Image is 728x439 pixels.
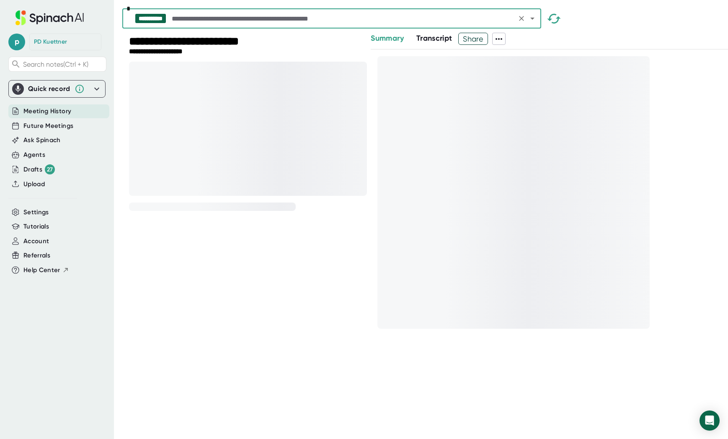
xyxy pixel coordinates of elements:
[527,13,538,24] button: Open
[458,33,488,45] button: Share
[23,164,55,174] div: Drafts
[23,236,49,246] button: Account
[23,135,61,145] button: Ask Spinach
[23,60,88,68] span: Search notes (Ctrl + K)
[28,85,70,93] div: Quick record
[416,34,452,43] span: Transcript
[516,13,527,24] button: Clear
[700,410,720,431] div: Open Intercom Messenger
[23,164,55,174] button: Drafts 27
[371,34,403,43] span: Summary
[23,251,50,260] button: Referrals
[12,81,102,97] div: Quick record
[23,208,49,217] button: Settings
[371,33,403,44] button: Summary
[23,265,69,275] button: Help Center
[23,107,71,116] button: Meeting History
[459,31,488,46] span: Share
[34,38,67,46] div: PD Kuettner
[416,33,452,44] button: Transcript
[8,34,25,50] span: p
[23,179,45,189] button: Upload
[23,265,60,275] span: Help Center
[45,164,55,174] div: 27
[23,150,45,160] button: Agents
[23,121,73,131] button: Future Meetings
[23,222,49,231] button: Tutorials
